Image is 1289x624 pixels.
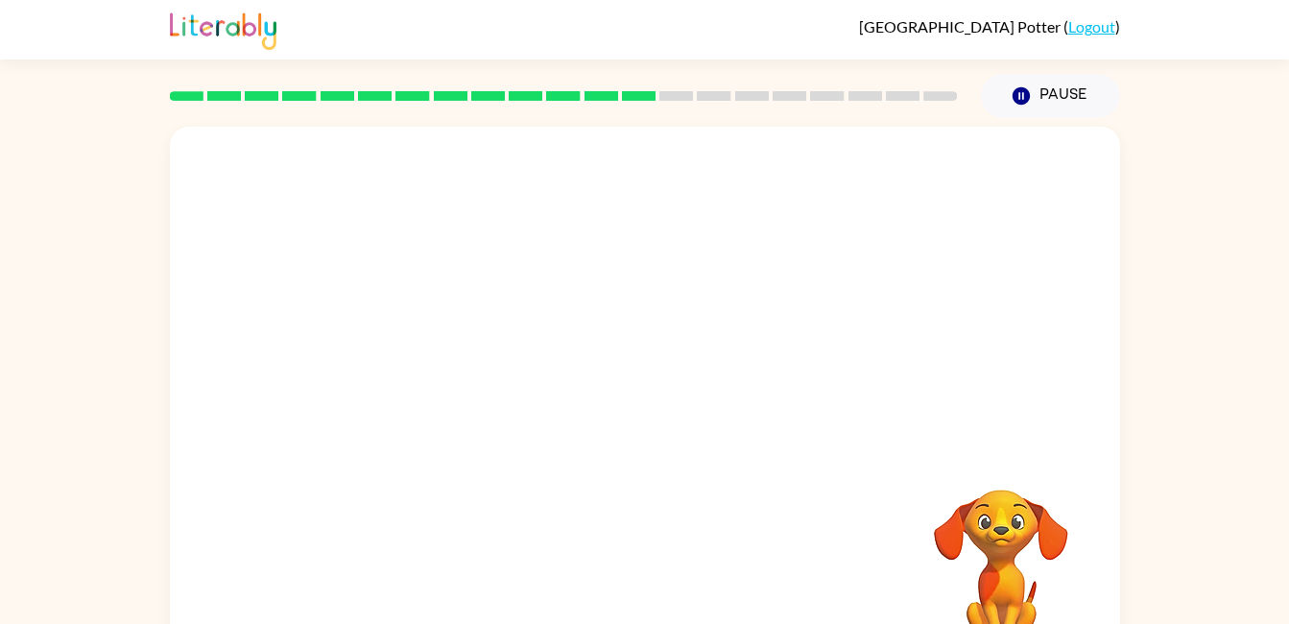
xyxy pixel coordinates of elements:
[170,8,276,50] img: Literably
[859,17,1063,36] span: [GEOGRAPHIC_DATA] Potter
[981,74,1120,118] button: Pause
[859,17,1120,36] div: ( )
[1068,17,1115,36] a: Logout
